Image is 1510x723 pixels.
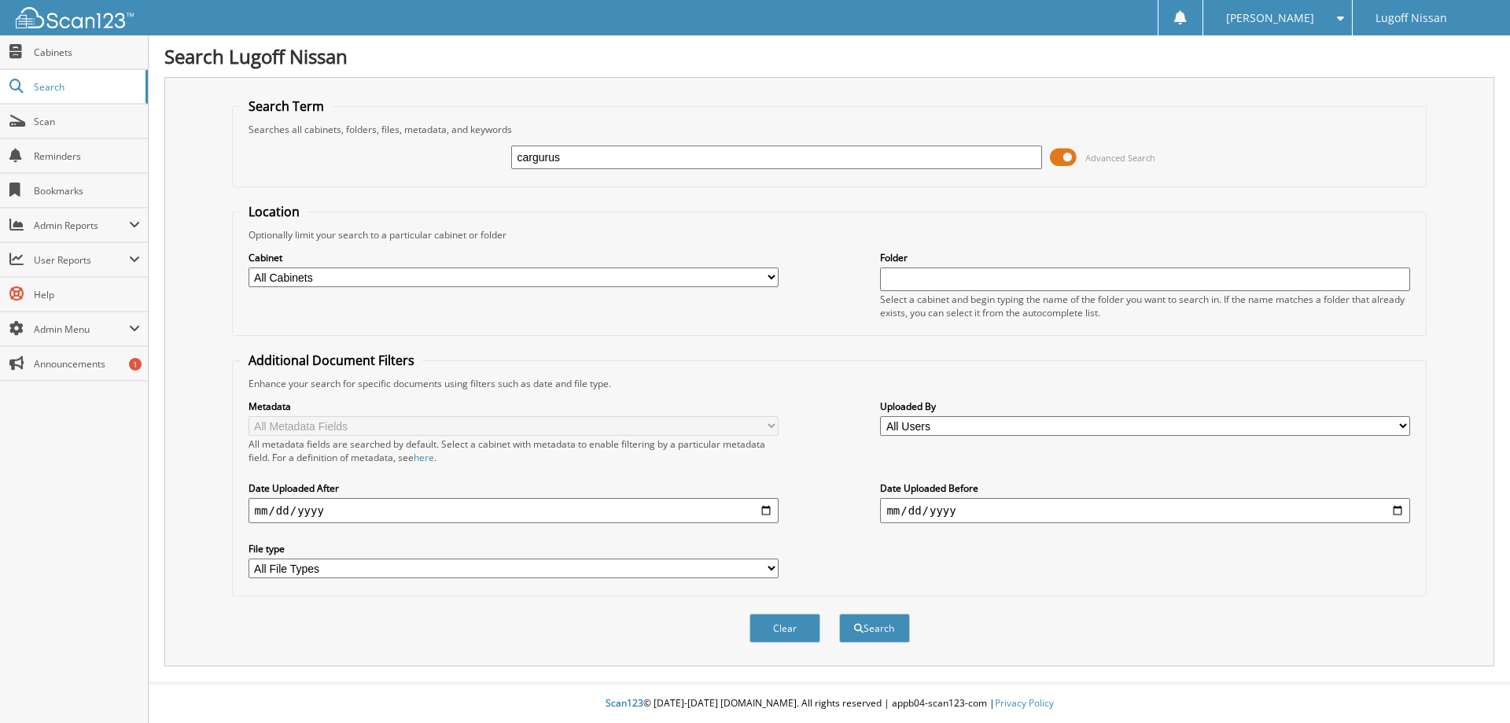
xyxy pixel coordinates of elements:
[34,357,140,371] span: Announcements
[249,498,779,523] input: start
[34,80,138,94] span: Search
[880,481,1410,495] label: Date Uploaded Before
[34,115,140,128] span: Scan
[241,377,1419,390] div: Enhance your search for specific documents using filters such as date and file type.
[1226,13,1314,23] span: [PERSON_NAME]
[34,184,140,197] span: Bookmarks
[249,481,779,495] label: Date Uploaded After
[249,542,779,555] label: File type
[880,293,1410,319] div: Select a cabinet and begin typing the name of the folder you want to search in. If the name match...
[880,251,1410,264] label: Folder
[34,219,129,232] span: Admin Reports
[414,451,434,464] a: here
[839,614,910,643] button: Search
[880,400,1410,413] label: Uploaded By
[149,684,1510,723] div: © [DATE]-[DATE] [DOMAIN_NAME]. All rights reserved | appb04-scan123-com |
[241,123,1419,136] div: Searches all cabinets, folders, files, metadata, and keywords
[249,251,779,264] label: Cabinet
[241,98,332,115] legend: Search Term
[1376,13,1447,23] span: Lugoff Nissan
[880,498,1410,523] input: end
[34,253,129,267] span: User Reports
[34,149,140,163] span: Reminders
[129,358,142,371] div: 1
[16,7,134,28] img: scan123-logo-white.svg
[249,437,779,464] div: All metadata fields are searched by default. Select a cabinet with metadata to enable filtering b...
[34,323,129,336] span: Admin Menu
[241,203,308,220] legend: Location
[164,43,1494,69] h1: Search Lugoff Nissan
[995,696,1054,710] a: Privacy Policy
[749,614,820,643] button: Clear
[241,352,422,369] legend: Additional Document Filters
[34,288,140,301] span: Help
[249,400,779,413] label: Metadata
[1085,152,1155,164] span: Advanced Search
[606,696,643,710] span: Scan123
[241,228,1419,242] div: Optionally limit your search to a particular cabinet or folder
[34,46,140,59] span: Cabinets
